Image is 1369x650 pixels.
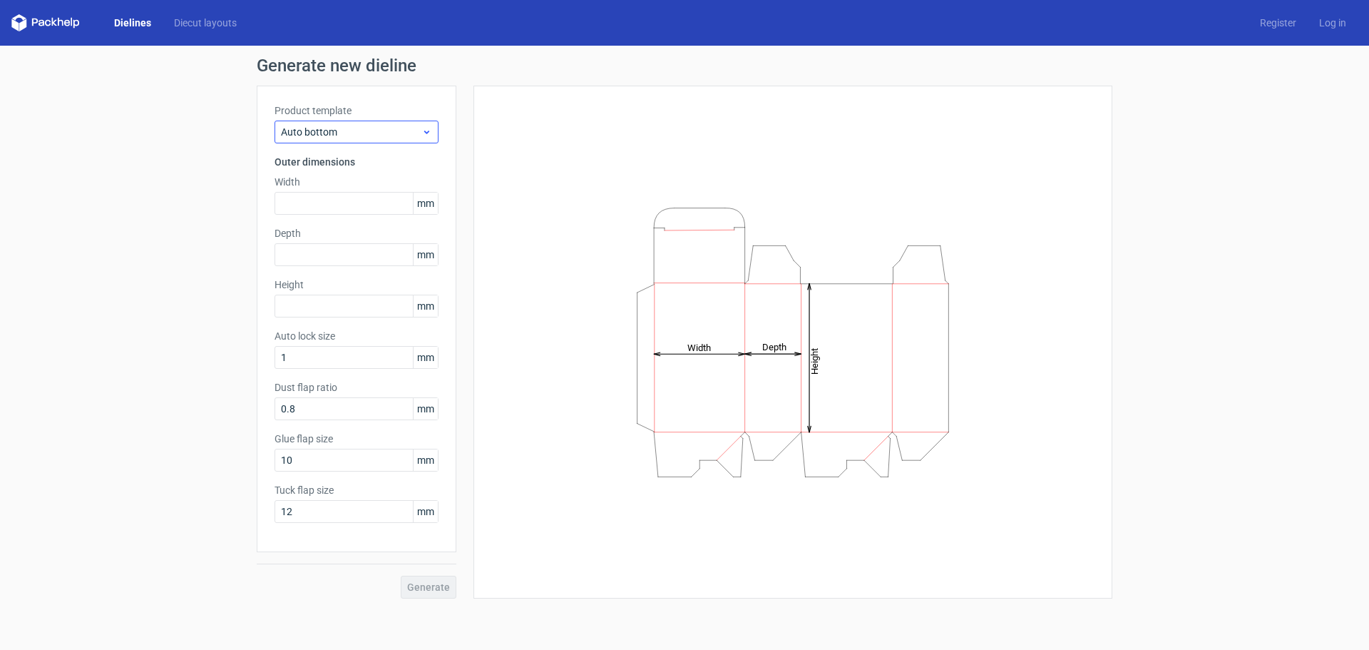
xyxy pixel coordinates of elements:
a: Log in [1308,16,1358,30]
span: mm [413,501,438,522]
span: mm [413,295,438,317]
label: Product template [275,103,439,118]
span: mm [413,193,438,214]
tspan: Depth [762,342,786,352]
label: Auto lock size [275,329,439,343]
label: Tuck flap size [275,483,439,497]
label: Width [275,175,439,189]
label: Glue flap size [275,432,439,446]
label: Height [275,278,439,292]
label: Depth [275,226,439,240]
h3: Outer dimensions [275,155,439,169]
h1: Generate new dieline [257,57,1112,74]
span: Auto bottom [281,125,421,139]
tspan: Width [687,342,711,352]
a: Diecut layouts [163,16,248,30]
a: Dielines [103,16,163,30]
span: mm [413,347,438,368]
span: mm [413,398,438,420]
span: mm [413,450,438,471]
a: Register [1248,16,1308,30]
span: mm [413,244,438,265]
tspan: Height [809,347,820,374]
label: Dust flap ratio [275,380,439,395]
